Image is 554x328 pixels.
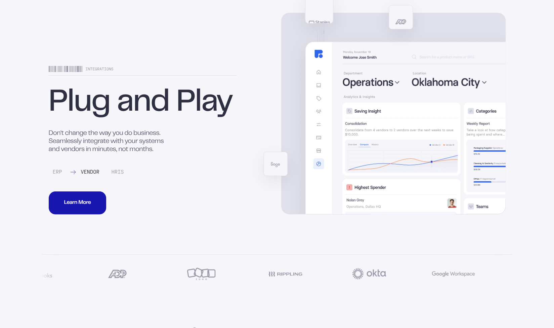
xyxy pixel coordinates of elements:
div: Don't change the way you do business. Seamlessly integrate with your systems and vendors in minut... [49,130,171,154]
div: ERP [49,169,62,175]
div: Plug and Play [49,89,237,118]
div: Integrations [49,66,237,76]
div: Learn More [64,200,91,206]
div: HRIS [107,169,124,175]
button: Learn MoreLearn MoreLearn MoreLearn MoreLearn MoreLearn MoreLearn More [49,191,106,214]
div: Vendor [70,169,99,175]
